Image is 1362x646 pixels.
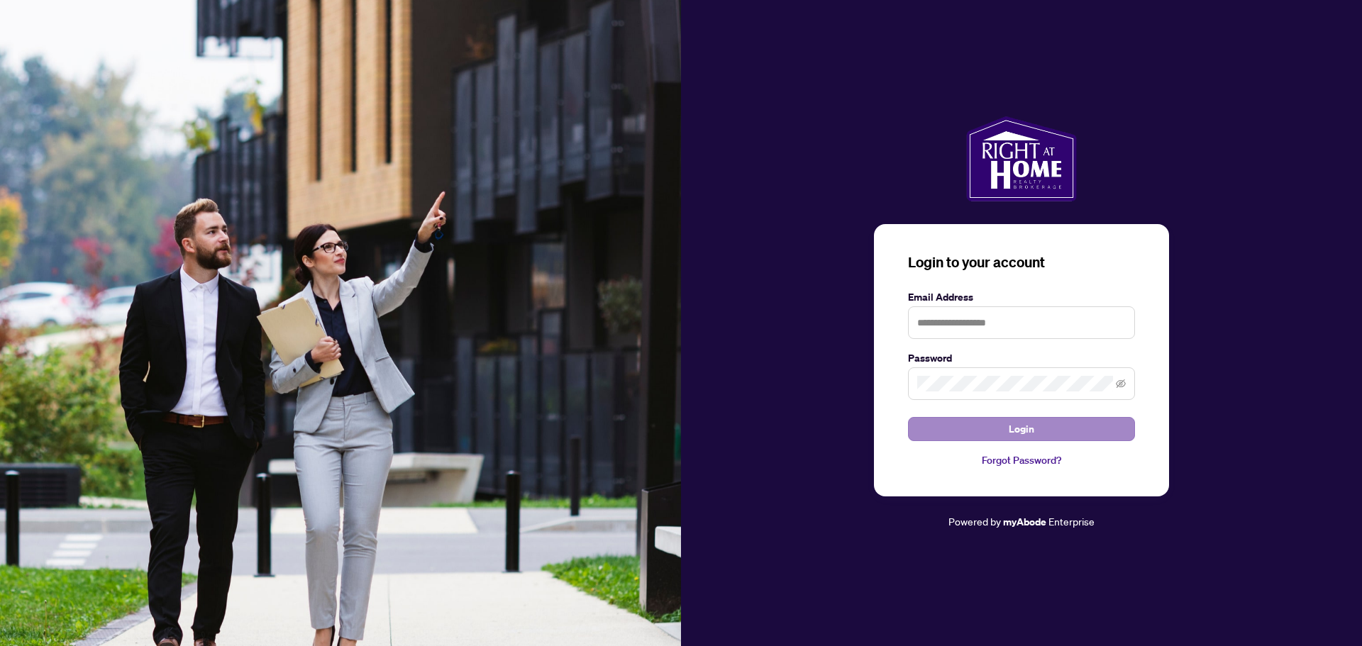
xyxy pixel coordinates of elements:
[1048,515,1095,528] span: Enterprise
[908,417,1135,441] button: Login
[948,515,1001,528] span: Powered by
[1116,379,1126,389] span: eye-invisible
[966,116,1076,201] img: ma-logo
[1009,418,1034,440] span: Login
[908,350,1135,366] label: Password
[908,252,1135,272] h3: Login to your account
[908,452,1135,468] a: Forgot Password?
[908,289,1135,305] label: Email Address
[1003,514,1046,530] a: myAbode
